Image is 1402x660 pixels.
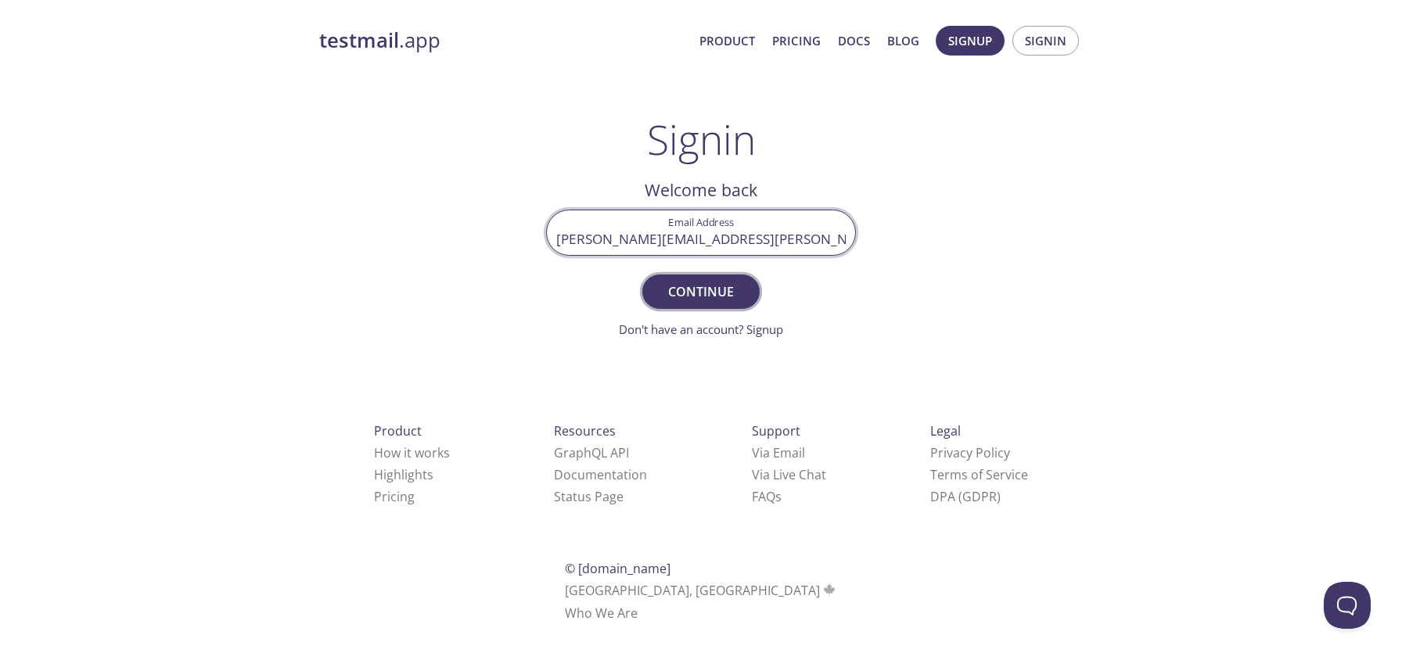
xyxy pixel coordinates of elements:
[772,30,821,51] a: Pricing
[930,466,1028,483] a: Terms of Service
[319,27,687,54] a: testmail.app
[554,488,624,505] a: Status Page
[660,281,742,303] span: Continue
[642,274,760,309] button: Continue
[554,466,647,483] a: Documentation
[374,488,415,505] a: Pricing
[565,582,838,599] span: [GEOGRAPHIC_DATA], [GEOGRAPHIC_DATA]
[930,422,961,439] span: Legal
[752,466,826,483] a: Via Live Chat
[887,30,919,51] a: Blog
[752,422,800,439] span: Support
[374,466,433,483] a: Highlights
[647,116,756,163] h1: Signin
[565,560,670,577] span: © [DOMAIN_NAME]
[752,444,805,461] a: Via Email
[554,422,616,439] span: Resources
[930,488,1001,505] a: DPA (GDPR)
[838,30,870,51] a: Docs
[374,422,422,439] span: Product
[1012,26,1079,56] button: Signin
[319,27,399,54] strong: testmail
[1324,582,1371,629] iframe: Help Scout Beacon - Open
[565,604,638,622] a: Who We Are
[546,177,856,203] h2: Welcome back
[374,444,450,461] a: How it works
[752,488,782,505] a: FAQ
[554,444,629,461] a: GraphQL API
[775,488,782,505] span: s
[948,30,992,51] span: Signup
[930,444,1010,461] a: Privacy Policy
[699,30,755,51] a: Product
[1025,30,1066,51] span: Signin
[936,26,1005,56] button: Signup
[619,321,783,337] a: Don't have an account? Signup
